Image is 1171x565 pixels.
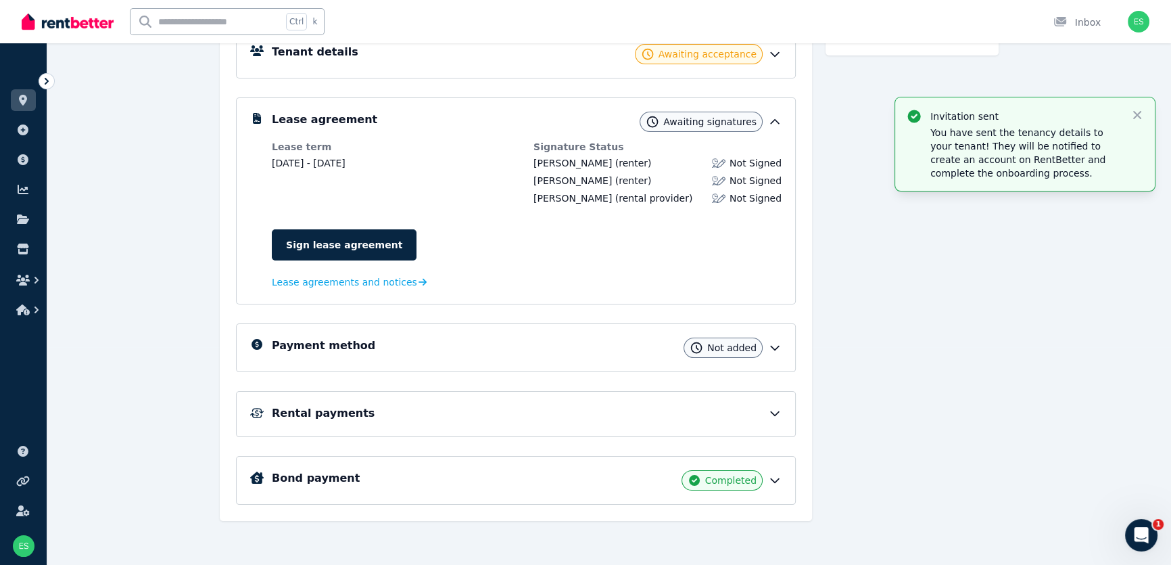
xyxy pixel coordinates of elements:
img: Rental Payments [250,408,264,418]
span: k [312,16,317,27]
img: RentBetter [22,12,114,32]
img: Elaine Sheeley [1128,11,1149,32]
dt: Signature Status [533,140,782,154]
h5: Payment method [272,338,375,354]
img: Bond Details [250,472,264,484]
span: [PERSON_NAME] [533,175,612,186]
div: (renter) [533,156,651,170]
p: You have sent the tenancy details to your tenant! They will be notified to create an account on R... [930,126,1120,180]
span: Not Signed [730,191,782,205]
span: Not Signed [730,174,782,187]
h5: Rental payments [272,405,375,422]
span: Awaiting signatures [663,115,757,129]
p: Invitation sent [930,110,1120,123]
h5: Bond payment [272,470,360,487]
span: Awaiting acceptance [659,47,757,61]
div: (rental provider) [533,191,692,205]
h5: Lease agreement [272,112,377,128]
div: (renter) [533,174,651,187]
img: Lease not signed [712,191,725,205]
h5: Tenant details [272,44,358,60]
span: Lease agreements and notices [272,275,417,289]
span: [PERSON_NAME] [533,158,612,168]
span: Not added [707,341,757,355]
dt: Lease term [272,140,520,154]
iframe: Intercom live chat [1125,519,1157,551]
span: Completed [705,474,757,487]
img: Lease not signed [712,174,725,187]
img: Lease not signed [712,156,725,170]
div: Inbox [1053,16,1101,29]
span: 1 [1153,519,1164,530]
img: Elaine Sheeley [13,535,34,557]
a: Sign lease agreement [272,229,416,261]
span: Ctrl [286,13,307,30]
dd: [DATE] - [DATE] [272,156,520,170]
span: Not Signed [730,156,782,170]
span: [PERSON_NAME] [533,193,612,204]
a: Lease agreements and notices [272,275,427,289]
